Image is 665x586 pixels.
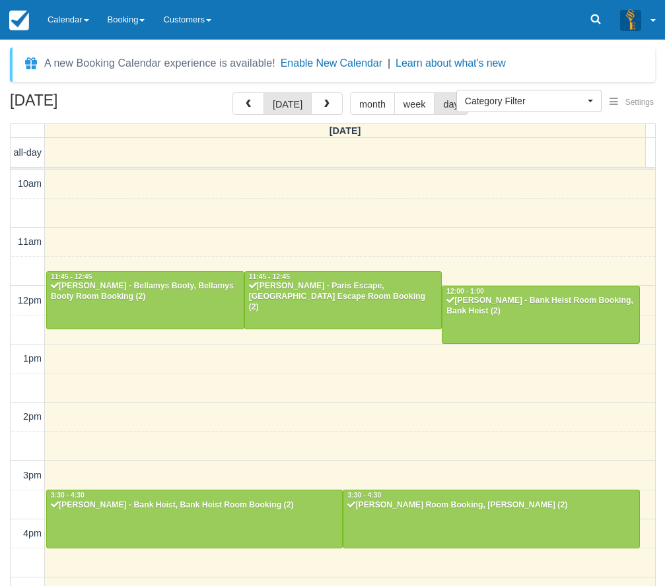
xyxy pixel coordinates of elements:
[388,57,390,69] span: |
[9,11,29,30] img: checkfront-main-nav-mini-logo.png
[10,92,177,117] h2: [DATE]
[14,147,42,158] span: all-day
[51,492,85,499] span: 3:30 - 4:30
[347,492,381,499] span: 3:30 - 4:30
[350,92,395,115] button: month
[18,236,42,247] span: 11am
[625,98,654,107] span: Settings
[347,500,635,511] div: [PERSON_NAME] Room Booking, [PERSON_NAME] (2)
[330,125,361,136] span: [DATE]
[46,490,343,548] a: 3:30 - 4:30[PERSON_NAME] - Bank Heist, Bank Heist Room Booking (2)
[244,271,442,329] a: 11:45 - 12:45[PERSON_NAME] - Paris Escape, [GEOGRAPHIC_DATA] Escape Room Booking (2)
[50,500,339,511] div: [PERSON_NAME] - Bank Heist, Bank Heist Room Booking (2)
[394,92,435,115] button: week
[23,470,42,480] span: 3pm
[263,92,312,115] button: [DATE]
[18,295,42,306] span: 12pm
[249,273,290,280] span: 11:45 - 12:45
[456,90,602,112] button: Category Filter
[23,411,42,422] span: 2pm
[602,93,662,112] button: Settings
[23,528,42,538] span: 4pm
[281,57,382,70] button: Enable New Calendar
[44,55,275,71] div: A new Booking Calendar experience is available!
[620,9,641,30] img: A3
[396,57,506,69] a: Learn about what's new
[343,490,639,548] a: 3:30 - 4:30[PERSON_NAME] Room Booking, [PERSON_NAME] (2)
[446,296,636,317] div: [PERSON_NAME] - Bank Heist Room Booking, Bank Heist (2)
[18,178,42,189] span: 10am
[446,288,484,295] span: 12:00 - 1:00
[50,281,240,302] div: [PERSON_NAME] - Bellamys Booty, Bellamys Booty Room Booking (2)
[465,94,584,108] span: Category Filter
[248,281,438,313] div: [PERSON_NAME] - Paris Escape, [GEOGRAPHIC_DATA] Escape Room Booking (2)
[46,271,244,329] a: 11:45 - 12:45[PERSON_NAME] - Bellamys Booty, Bellamys Booty Room Booking (2)
[51,273,92,280] span: 11:45 - 12:45
[442,286,640,344] a: 12:00 - 1:00[PERSON_NAME] - Bank Heist Room Booking, Bank Heist (2)
[23,353,42,364] span: 1pm
[434,92,468,115] button: day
